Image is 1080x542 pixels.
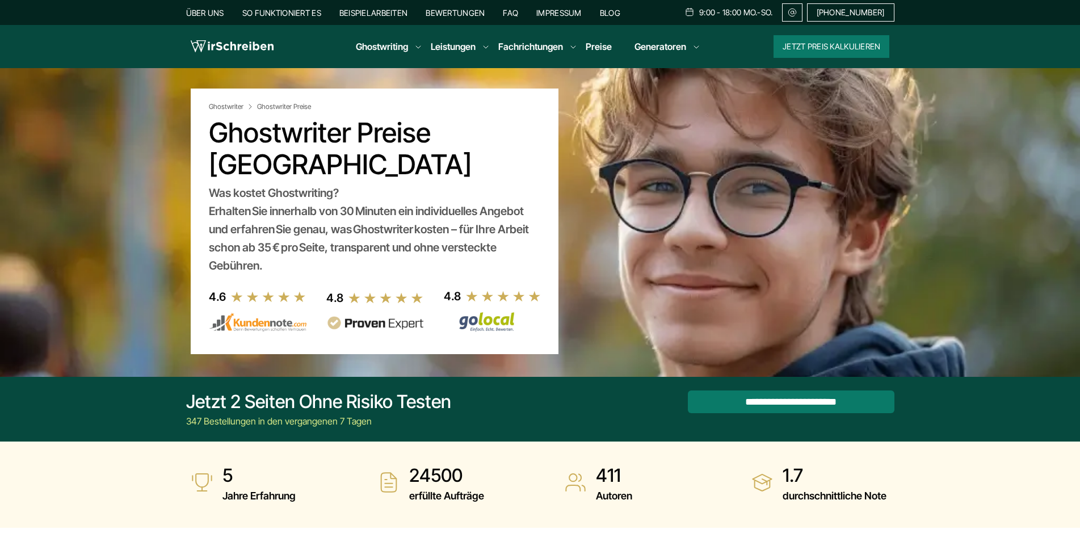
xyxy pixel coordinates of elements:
strong: 5 [222,464,296,487]
img: stars [230,291,306,303]
img: provenexpert reviews [326,316,424,330]
img: durchschnittliche Note [751,471,774,494]
span: 9:00 - 18:00 Mo.-So. [699,8,773,17]
div: 347 Bestellungen in den vergangenen 7 Tagen [186,414,451,428]
a: So funktioniert es [242,8,321,18]
div: 4.6 [209,288,226,306]
img: erfüllte Aufträge [377,471,400,494]
span: Autoren [596,487,632,505]
span: erfüllte Aufträge [409,487,484,505]
strong: 24500 [409,464,484,487]
span: Jahre Erfahrung [222,487,296,505]
img: Wirschreiben Bewertungen [444,312,541,332]
img: Email [787,8,797,17]
div: Jetzt 2 Seiten ohne Risiko testen [186,390,451,413]
a: [PHONE_NUMBER] [807,3,894,22]
a: Über uns [186,8,224,18]
button: Jetzt Preis kalkulieren [774,35,889,58]
img: kundennote [209,313,306,332]
strong: 1.7 [783,464,886,487]
span: durchschnittliche Note [783,487,886,505]
a: Preise [586,41,612,52]
div: Was kostet Ghostwriting? Erhalten Sie innerhalb von 30 Minuten ein individuelles Angebot und erfa... [209,184,540,275]
span: [PHONE_NUMBER] [817,8,885,17]
img: Autoren [564,471,587,494]
a: Beispielarbeiten [339,8,407,18]
div: 4.8 [326,289,343,307]
a: Generatoren [634,40,686,53]
img: Jahre Erfahrung [191,471,213,494]
a: Leistungen [431,40,476,53]
h1: Ghostwriter Preise [GEOGRAPHIC_DATA] [209,117,540,180]
span: Ghostwriter Preise [257,102,311,111]
img: Schedule [684,7,695,16]
div: 4.8 [444,287,461,305]
a: Ghostwriting [356,40,408,53]
img: stars [348,292,424,304]
img: logo wirschreiben [191,38,274,55]
img: stars [465,290,541,302]
a: FAQ [503,8,518,18]
strong: 411 [596,464,632,487]
a: Ghostwriter [209,102,255,111]
a: Impressum [536,8,582,18]
a: Blog [600,8,620,18]
a: Bewertungen [426,8,485,18]
a: Fachrichtungen [498,40,563,53]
